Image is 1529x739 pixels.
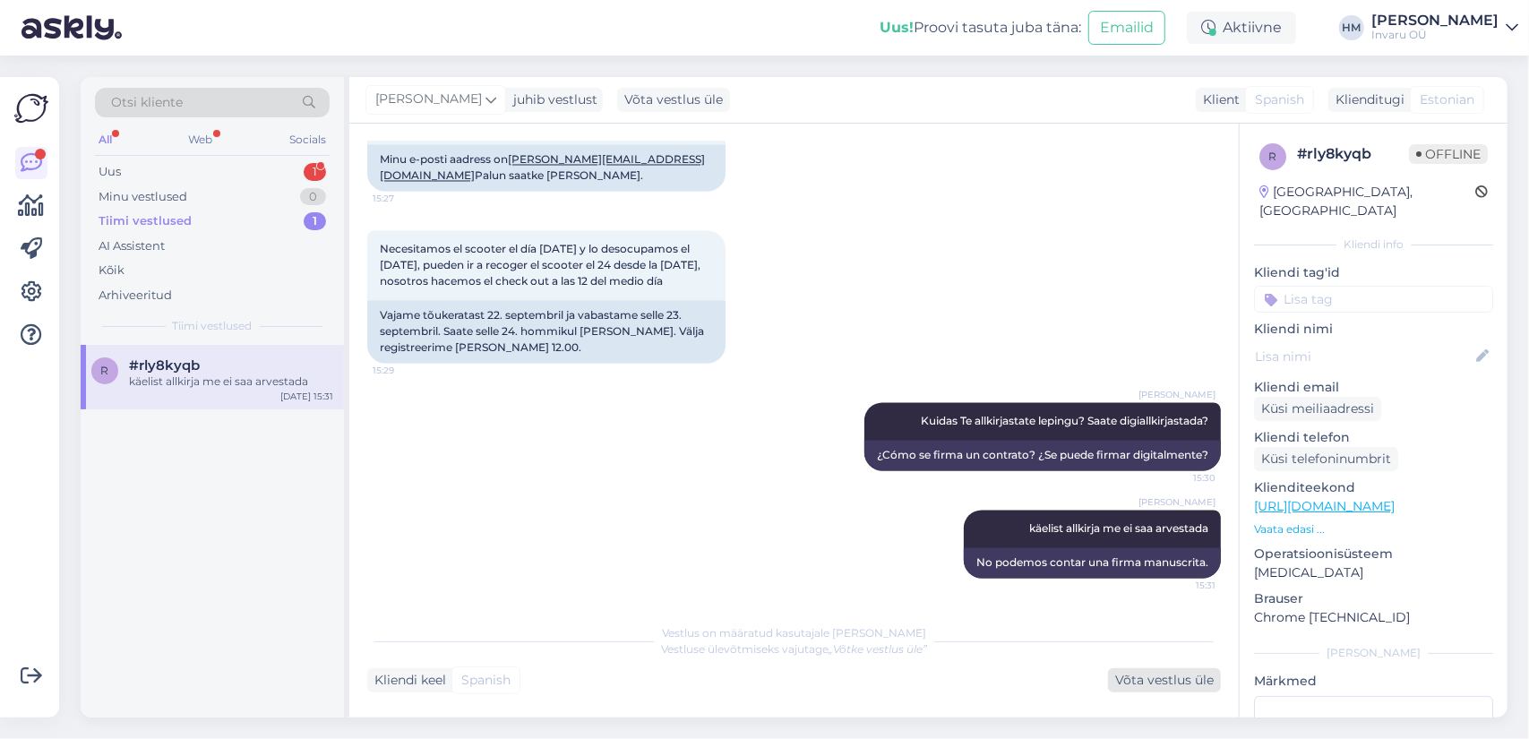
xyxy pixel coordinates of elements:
[1328,90,1404,109] div: Klienditugi
[1148,472,1215,486] span: 15:30
[375,90,482,109] span: [PERSON_NAME]
[829,642,927,656] i: „Võtke vestlus üle”
[1254,320,1493,339] p: Kliendi nimi
[99,188,187,206] div: Minu vestlused
[367,301,726,364] div: Vajame tõukeratast 22. septembril ja vabastame selle 23. septembril. Saate selle 24. hommikul [PE...
[99,287,172,305] div: Arhiveeritud
[373,365,440,378] span: 15:29
[1254,378,1493,397] p: Kliendi email
[1254,478,1493,497] p: Klienditeekond
[367,145,726,192] div: Minu e-posti aadress on Palun saatke [PERSON_NAME].
[99,163,121,181] div: Uus
[617,88,730,112] div: Võta vestlus üle
[1255,90,1304,109] span: Spanish
[1254,589,1493,608] p: Brauser
[1254,397,1381,421] div: Küsi meiliaadressi
[1409,144,1488,164] span: Offline
[1187,12,1296,44] div: Aktiivne
[1138,496,1215,510] span: [PERSON_NAME]
[373,193,440,206] span: 15:27
[921,415,1208,428] span: Kuidas Te allkirjastate lepingu? Saate digiallkirjastada?
[380,153,705,183] a: [PERSON_NAME][EMAIL_ADDRESS][DOMAIN_NAME]
[380,243,703,288] span: Necesitamos el scooter el día [DATE] y lo desocupamos el [DATE], pueden ir a recoger el scooter e...
[1255,347,1473,366] input: Lisa nimi
[1254,521,1493,537] p: Vaata edasi ...
[1254,286,1493,313] input: Lisa tag
[864,441,1221,471] div: ¿Cómo se firma un contrato? ¿Se puede firmar digitalmente?
[185,128,217,151] div: Web
[1339,15,1364,40] div: HM
[880,19,914,36] b: Uus!
[1254,545,1493,563] p: Operatsioonisüsteem
[1254,645,1493,661] div: [PERSON_NAME]
[280,390,333,403] div: [DATE] 15:31
[1254,498,1395,514] a: [URL][DOMAIN_NAME]
[661,642,927,656] span: Vestluse ülevõtmiseks vajutage
[129,374,333,390] div: käelist allkirja me ei saa arvestada
[173,318,253,334] span: Tiimi vestlused
[1420,90,1474,109] span: Estonian
[506,90,597,109] div: juhib vestlust
[129,357,200,374] span: #rly8kyqb
[1269,150,1277,163] span: r
[99,212,192,230] div: Tiimi vestlused
[99,237,165,255] div: AI Assistent
[461,671,511,690] span: Spanish
[1254,608,1493,627] p: Chrome [TECHNICAL_ID]
[1254,563,1493,582] p: [MEDICAL_DATA]
[1297,143,1409,165] div: # rly8kyqb
[662,626,926,640] span: Vestlus on määratud kasutajale [PERSON_NAME]
[1254,236,1493,253] div: Kliendi info
[367,671,446,690] div: Kliendi keel
[111,93,183,112] span: Otsi kliente
[1259,183,1475,220] div: [GEOGRAPHIC_DATA], [GEOGRAPHIC_DATA]
[286,128,330,151] div: Socials
[304,212,326,230] div: 1
[1254,447,1398,471] div: Küsi telefoninumbrit
[1088,11,1165,45] button: Emailid
[304,163,326,181] div: 1
[1371,13,1499,28] div: [PERSON_NAME]
[101,364,109,377] span: r
[880,17,1081,39] div: Proovi tasuta juba täna:
[14,91,48,125] img: Askly Logo
[1108,668,1221,692] div: Võta vestlus üle
[300,188,326,206] div: 0
[1196,90,1240,109] div: Klient
[99,262,125,279] div: Kõik
[1148,580,1215,593] span: 15:31
[1254,672,1493,691] p: Märkmed
[1029,522,1208,536] span: käelist allkirja me ei saa arvestada
[1254,428,1493,447] p: Kliendi telefon
[1371,13,1518,42] a: [PERSON_NAME]Invaru OÜ
[1371,28,1499,42] div: Invaru OÜ
[1138,389,1215,402] span: [PERSON_NAME]
[1254,263,1493,282] p: Kliendi tag'id
[964,548,1221,579] div: No podemos contar una firma manuscrita.
[95,128,116,151] div: All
